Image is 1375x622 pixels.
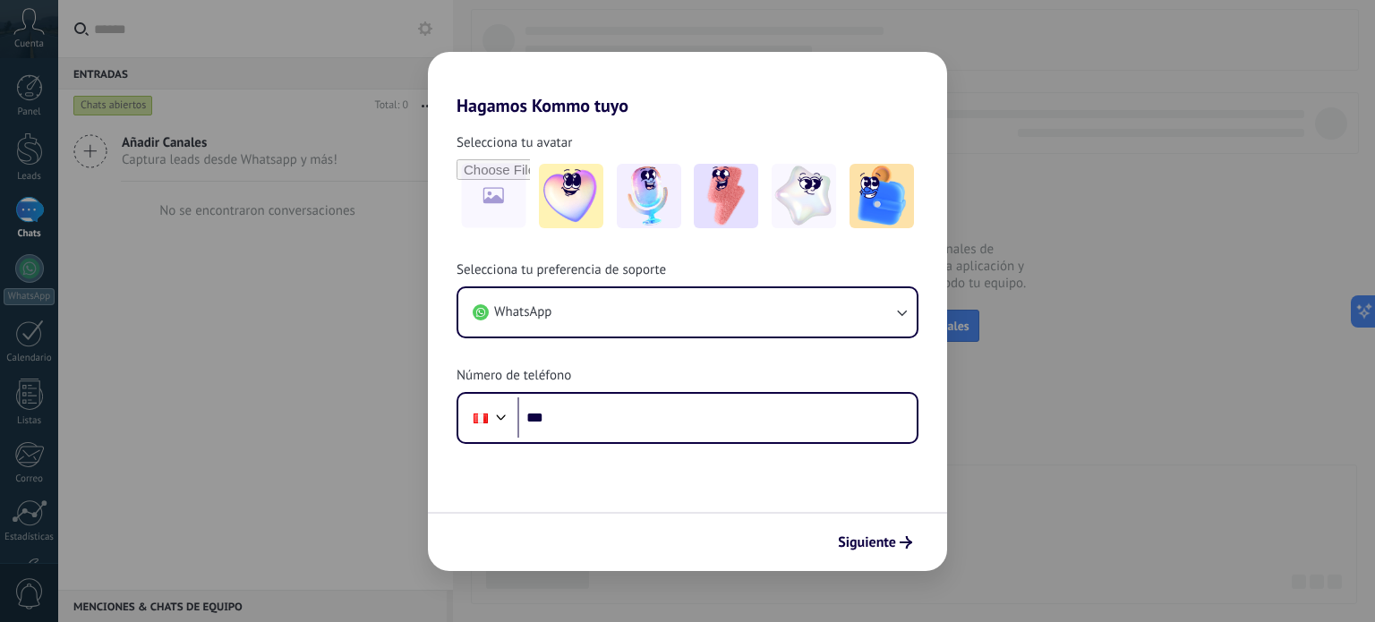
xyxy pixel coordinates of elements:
h2: Hagamos Kommo tuyo [428,52,947,116]
span: WhatsApp [494,303,551,321]
button: Siguiente [830,527,920,558]
img: -1.jpeg [539,164,603,228]
span: Selecciona tu avatar [457,134,572,152]
span: Número de teléfono [457,367,571,385]
span: Siguiente [838,536,896,549]
span: Selecciona tu preferencia de soporte [457,261,666,279]
div: Peru: + 51 [464,399,498,437]
img: -5.jpeg [850,164,914,228]
img: -3.jpeg [694,164,758,228]
button: WhatsApp [458,288,917,337]
img: -4.jpeg [772,164,836,228]
img: -2.jpeg [617,164,681,228]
